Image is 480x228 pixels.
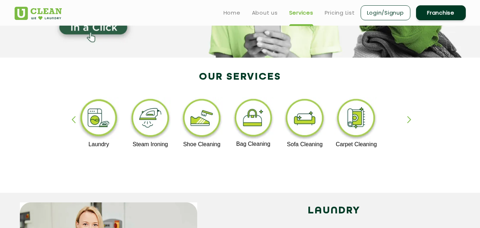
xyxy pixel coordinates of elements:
[77,141,121,148] p: Laundry
[15,7,62,20] img: UClean Laundry and Dry Cleaning
[289,9,313,17] a: Services
[180,141,224,148] p: Shoe Cleaning
[283,97,327,141] img: sofa_cleaning_11zon.webp
[334,97,378,141] img: carpet_cleaning_11zon.webp
[361,5,410,20] a: Login/Signup
[416,5,466,20] a: Franchise
[334,141,378,148] p: Carpet Cleaning
[208,202,460,219] h2: LAUNDRY
[232,97,275,141] img: bag_cleaning_11zon.webp
[232,141,275,147] p: Bag Cleaning
[77,97,121,141] img: laundry_cleaning_11zon.webp
[252,9,278,17] a: About us
[129,97,172,141] img: steam_ironing_11zon.webp
[180,97,224,141] img: shoe_cleaning_11zon.webp
[223,9,241,17] a: Home
[325,9,355,17] a: Pricing List
[283,141,327,148] p: Sofa Cleaning
[129,141,172,148] p: Steam Ironing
